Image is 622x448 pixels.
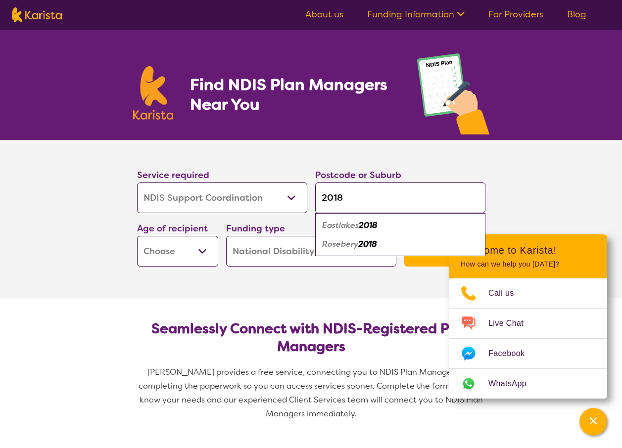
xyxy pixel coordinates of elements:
[358,239,377,249] em: 2018
[417,53,489,140] img: plan-management
[137,169,209,181] label: Service required
[137,223,208,234] label: Age of recipient
[367,8,465,20] a: Funding Information
[449,234,607,399] div: Channel Menu
[226,223,285,234] label: Funding type
[461,244,595,256] h2: Welcome to Karista!
[567,8,586,20] a: Blog
[320,216,480,235] div: Eastlakes 2018
[315,169,401,181] label: Postcode or Suburb
[488,286,526,301] span: Call us
[322,220,359,230] em: Eastlakes
[145,320,478,356] h2: Seamlessly Connect with NDIS-Registered Plan Managers
[488,8,543,20] a: For Providers
[488,316,535,331] span: Live Chat
[449,278,607,399] ul: Choose channel
[320,235,480,254] div: Rosebery 2018
[488,346,536,361] span: Facebook
[315,182,485,213] input: Type
[359,220,378,230] em: 2018
[488,376,538,391] span: WhatsApp
[322,239,358,249] em: Rosebery
[579,408,607,436] button: Channel Menu
[12,7,62,22] img: Karista logo
[133,66,174,120] img: Karista logo
[190,75,397,114] h1: Find NDIS Plan Managers Near You
[139,367,485,419] span: [PERSON_NAME] provides a free service, connecting you to NDIS Plan Managers and completing the pa...
[461,260,595,269] p: How can we help you [DATE]?
[449,369,607,399] a: Web link opens in a new tab.
[305,8,343,20] a: About us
